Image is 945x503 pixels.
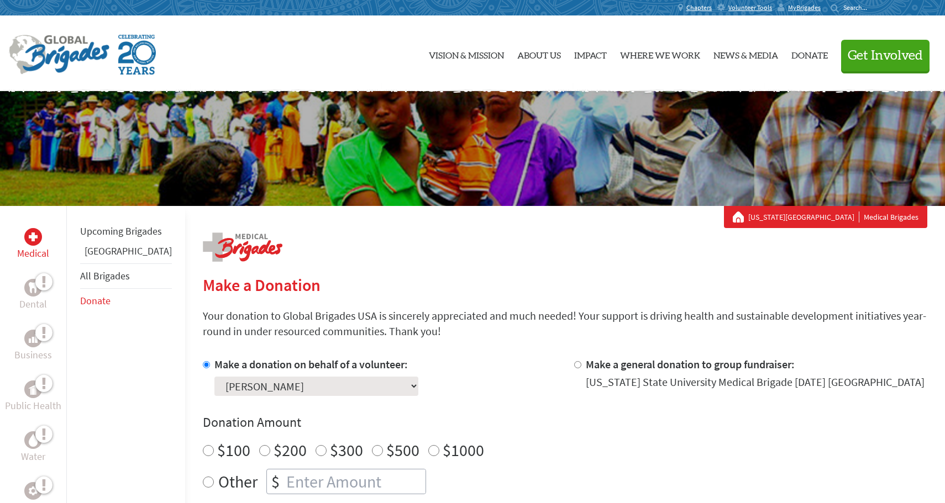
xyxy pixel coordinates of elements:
a: News & Media [713,25,778,82]
li: All Brigades [80,263,172,289]
a: BusinessBusiness [14,330,52,363]
div: Engineering [24,482,42,500]
a: Where We Work [620,25,700,82]
a: [US_STATE][GEOGRAPHIC_DATA] [748,211,859,223]
input: Enter Amount [284,469,426,494]
button: Get Involved [841,40,930,71]
a: Impact [574,25,607,82]
label: $200 [274,440,307,460]
img: Medical [29,232,38,241]
img: Business [29,334,38,343]
a: Upcoming Brigades [80,225,162,237]
p: Business [14,347,52,363]
div: Public Health [24,380,42,398]
img: Dental [29,282,38,293]
label: Make a general donation to group fundraiser: [586,357,795,371]
img: Global Brigades Logo [9,35,109,75]
a: MedicalMedical [17,228,49,261]
label: $300 [330,440,363,460]
input: Search... [843,3,875,12]
span: MyBrigades [788,3,821,12]
label: $500 [386,440,419,460]
a: DentalDental [19,279,47,312]
label: Make a donation on behalf of a volunteer: [214,357,408,371]
a: Donate [80,294,111,307]
label: Other [218,469,258,494]
img: logo-medical.png [203,232,282,262]
div: Medical [24,228,42,246]
div: Water [24,431,42,449]
span: Get Involved [848,49,923,62]
a: Donate [791,25,828,82]
img: Global Brigades Celebrating 20 Years [118,35,156,75]
span: Volunteer Tools [728,3,772,12]
li: Donate [80,289,172,313]
a: All Brigades [80,269,130,282]
p: Water [21,449,45,464]
a: Vision & Mission [429,25,504,82]
a: WaterWater [21,431,45,464]
a: [GEOGRAPHIC_DATA] [85,245,172,257]
label: $1000 [443,440,484,460]
img: Engineering [29,486,38,495]
img: Water [29,433,38,446]
p: Medical [17,246,49,261]
li: Guatemala [80,243,172,263]
a: About Us [517,25,561,82]
h4: Donation Amount [203,414,927,431]
p: Dental [19,296,47,312]
label: $100 [217,440,250,460]
div: Dental [24,279,42,296]
span: Chapters [686,3,712,12]
div: $ [267,469,284,494]
div: Business [24,330,42,347]
div: Medical Brigades [733,211,918,223]
img: Public Health [29,384,38,395]
div: [US_STATE] State University Medical Brigade [DATE] [GEOGRAPHIC_DATA] [586,374,925,390]
li: Upcoming Brigades [80,219,172,243]
p: Public Health [5,398,61,414]
p: Your donation to Global Brigades USA is sincerely appreciated and much needed! Your support is dr... [203,308,927,339]
a: Public HealthPublic Health [5,380,61,414]
h2: Make a Donation [203,275,927,295]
